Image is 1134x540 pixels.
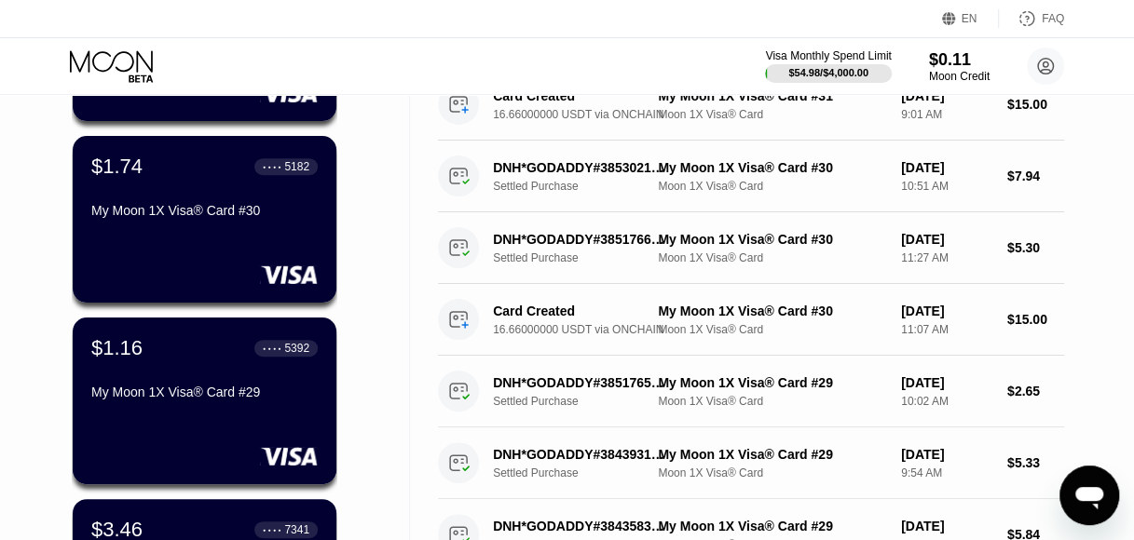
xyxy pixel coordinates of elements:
div: $7.94 [1007,169,1064,183]
div: DNH*GODADDY#3851766592 [GEOGRAPHIC_DATA] [493,232,664,247]
div: Card Created16.66000000 USDT via ONCHAINMy Moon 1X Visa® Card #30Moon 1X Visa® Card[DATE]11:07 AM... [438,284,1064,356]
div: Moon Credit [929,70,990,83]
div: Settled Purchase [493,251,677,264]
div: 9:01 AM [901,108,992,121]
div: My Moon 1X Visa® Card #29 [91,385,318,399]
div: Settled Purchase [493,466,677,479]
div: [DATE] [901,304,992,318]
div: 9:54 AM [901,466,992,479]
div: 11:27 AM [901,251,992,264]
div: $1.74 [91,155,143,179]
div: [DATE] [901,160,992,175]
div: Moon 1X Visa® Card [658,108,886,121]
div: 11:07 AM [901,323,992,336]
div: My Moon 1X Visa® Card #29 [658,447,886,462]
div: EN [962,12,977,25]
div: Visa Monthly Spend Limit$54.98/$4,000.00 [765,49,891,83]
div: Moon 1X Visa® Card [658,251,886,264]
div: EN [942,9,999,28]
div: My Moon 1X Visa® Card #30 [658,160,886,175]
div: DNH*GODADDY#3843583343 [GEOGRAPHIC_DATA] [493,519,664,533]
div: ● ● ● ● [263,527,281,533]
div: FAQ [1042,12,1064,25]
div: DNH*GODADDY#3851766592 [GEOGRAPHIC_DATA]Settled PurchaseMy Moon 1X Visa® Card #30Moon 1X Visa® Ca... [438,212,1064,284]
div: Moon 1X Visa® Card [658,395,886,408]
div: My Moon 1X Visa® Card #30 [658,304,886,318]
div: $0.11 [929,50,990,70]
div: 7341 [284,523,309,536]
div: 5182 [284,160,309,173]
div: $1.74● ● ● ●5182My Moon 1X Visa® Card #30 [73,136,336,303]
div: Card Created [493,88,664,103]
div: DNH*GODADDY#3851765922 [GEOGRAPHIC_DATA]Settled PurchaseMy Moon 1X Visa® Card #29Moon 1X Visa® Ca... [438,356,1064,427]
div: [DATE] [901,375,992,390]
div: DNH*GODADDY#3853021531 [GEOGRAPHIC_DATA] [493,160,664,175]
div: [DATE] [901,88,992,103]
iframe: Кнопка запуска окна обмена сообщениями [1059,466,1119,525]
div: DNH*GODADDY#3843931111 [GEOGRAPHIC_DATA]Settled PurchaseMy Moon 1X Visa® Card #29Moon 1X Visa® Ca... [438,427,1064,499]
div: [DATE] [901,519,992,533]
div: $54.98 / $4,000.00 [788,67,868,78]
div: DNH*GODADDY#3843931111 [GEOGRAPHIC_DATA] [493,447,664,462]
div: $5.33 [1007,455,1064,470]
div: Card Created [493,304,664,318]
div: Moon 1X Visa® Card [658,466,886,479]
div: Visa Monthly Spend Limit [765,49,891,62]
div: [DATE] [901,232,992,247]
div: $1.16● ● ● ●5392My Moon 1X Visa® Card #29 [73,317,336,484]
div: $15.00 [1007,97,1064,112]
div: My Moon 1X Visa® Card #30 [91,203,318,218]
div: FAQ [999,9,1064,28]
div: 16.66000000 USDT via ONCHAIN [493,323,677,336]
div: Card Created16.66000000 USDT via ONCHAINMy Moon 1X Visa® Card #31Moon 1X Visa® Card[DATE]9:01 AM$... [438,69,1064,141]
div: $2.65 [1007,384,1064,398]
div: ● ● ● ● [263,345,281,351]
div: Moon 1X Visa® Card [658,180,886,193]
div: 16.66000000 USDT via ONCHAIN [493,108,677,121]
div: $5.30 [1007,240,1064,255]
div: $15.00 [1007,312,1064,327]
div: Moon 1X Visa® Card [658,323,886,336]
div: 10:51 AM [901,180,992,193]
div: $1.16 [91,336,143,360]
div: Settled Purchase [493,395,677,408]
div: 5392 [284,342,309,355]
div: $0.11Moon Credit [929,50,990,83]
div: My Moon 1X Visa® Card #31 [658,88,886,103]
div: My Moon 1X Visa® Card #29 [658,375,886,390]
div: My Moon 1X Visa® Card #30 [658,232,886,247]
div: [DATE] [901,447,992,462]
div: DNH*GODADDY#3851765922 [GEOGRAPHIC_DATA] [493,375,664,390]
div: My Moon 1X Visa® Card #29 [658,519,886,533]
div: DNH*GODADDY#3853021531 [GEOGRAPHIC_DATA]Settled PurchaseMy Moon 1X Visa® Card #30Moon 1X Visa® Ca... [438,141,1064,212]
div: ● ● ● ● [263,164,281,169]
div: 10:02 AM [901,395,992,408]
div: Settled Purchase [493,180,677,193]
